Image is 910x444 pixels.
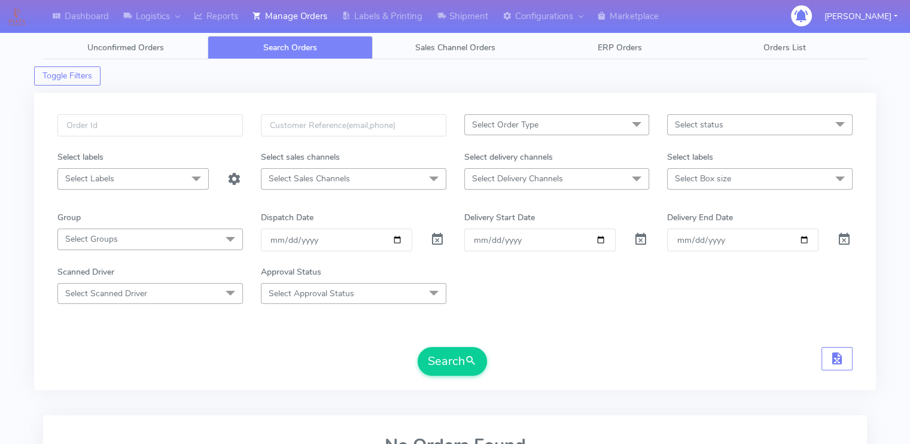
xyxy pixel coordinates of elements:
span: Select status [675,119,723,130]
label: Select sales channels [261,151,340,163]
span: Select Labels [65,173,114,184]
span: Select Approval Status [269,288,354,299]
label: Approval Status [261,266,321,278]
span: Select Box size [675,173,731,184]
button: Search [418,347,487,376]
input: Order Id [57,114,243,136]
label: Group [57,211,81,224]
span: Orders List [763,42,805,53]
button: [PERSON_NAME] [815,4,906,29]
label: Scanned Driver [57,266,114,278]
span: Select Delivery Channels [472,173,563,184]
input: Customer Reference(email,phone) [261,114,446,136]
span: Select Groups [65,233,118,245]
label: Select delivery channels [464,151,553,163]
span: Select Scanned Driver [65,288,147,299]
label: Select labels [57,151,104,163]
label: Dispatch Date [261,211,314,224]
label: Delivery End Date [667,211,733,224]
span: Select Sales Channels [269,173,350,184]
span: ERP Orders [598,42,642,53]
button: Toggle Filters [34,66,101,86]
span: Unconfirmed Orders [87,42,164,53]
ul: Tabs [43,36,867,59]
label: Delivery Start Date [464,211,535,224]
span: Sales Channel Orders [415,42,495,53]
span: Select Order Type [472,119,538,130]
label: Select labels [667,151,713,163]
span: Search Orders [263,42,317,53]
